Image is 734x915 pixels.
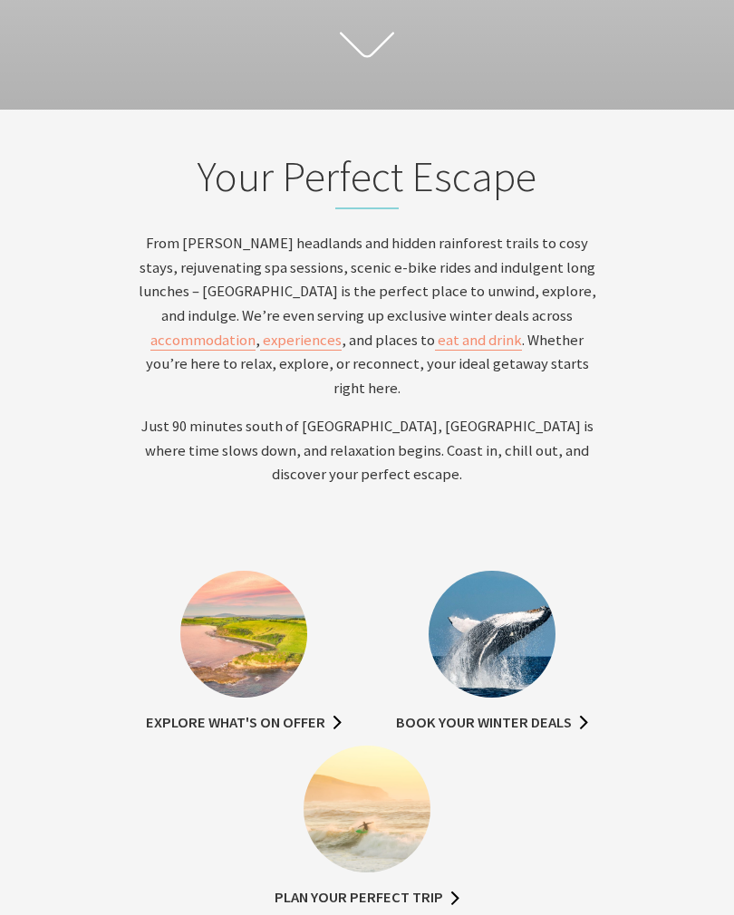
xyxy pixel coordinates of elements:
span: . Whether you’re here to relax, explore, or reconnect, your ideal getaway starts right here. [146,331,589,398]
span: accommodation [150,331,256,350]
span: From [PERSON_NAME] headlands and hidden rainforest trails to cosy stays, rejuvenating spa session... [139,234,596,325]
span: Just 90 minutes south of [GEOGRAPHIC_DATA], [GEOGRAPHIC_DATA] is where time slows down, and relax... [141,417,594,484]
a: Explore what's on offer [146,711,342,737]
a: eat and drink [435,331,522,351]
a: Plan your perfect trip [275,886,459,911]
span: , [256,331,260,350]
a: Book your winter deals [396,711,588,737]
span: eat and drink [438,331,522,350]
h2: Your Perfect Escape [130,151,604,210]
span: , and places to [342,331,435,350]
a: experiences [260,331,342,351]
a: accommodation [150,331,256,351]
span: experiences [263,331,342,350]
